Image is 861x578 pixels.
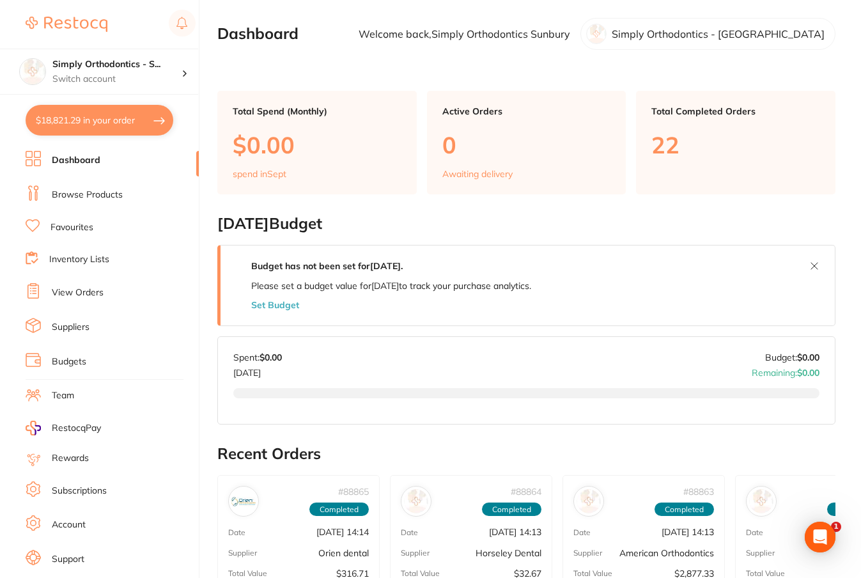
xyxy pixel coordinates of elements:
[746,569,785,578] p: Total Value
[651,106,820,116] p: Total Completed Orders
[309,503,369,517] span: Completed
[359,28,570,40] p: Welcome back, Simply Orthodontics Sunbury
[26,105,173,136] button: $18,821.29 in your order
[251,281,531,291] p: Please set a budget value for [DATE] to track your purchase analytics.
[52,321,89,334] a: Suppliers
[52,485,107,497] a: Subscriptions
[752,363,819,378] p: Remaining:
[50,221,93,234] a: Favourites
[251,260,403,272] strong: Budget has not been set for [DATE] .
[233,106,401,116] p: Total Spend (Monthly)
[662,527,714,537] p: [DATE] 14:13
[797,367,819,379] strong: $0.00
[52,58,182,71] h4: Simply Orthodontics - Sunbury
[573,569,612,578] p: Total Value
[573,528,591,537] p: Date
[217,91,417,194] a: Total Spend (Monthly)$0.00spend inSept
[404,489,428,513] img: Horseley Dental
[746,549,775,558] p: Supplier
[52,553,84,566] a: Support
[228,569,267,578] p: Total Value
[831,522,841,532] span: 1
[228,528,245,537] p: Date
[52,286,104,299] a: View Orders
[401,569,440,578] p: Total Value
[52,452,89,465] a: Rewards
[318,548,369,558] p: Orien dental
[805,522,835,552] div: Open Intercom Messenger
[482,503,541,517] span: Completed
[26,10,107,39] a: Restocq Logo
[20,59,45,84] img: Simply Orthodontics - Sunbury
[612,28,825,40] p: Simply Orthodontics - [GEOGRAPHIC_DATA]
[233,352,282,363] p: Spent:
[217,445,835,463] h2: Recent Orders
[233,132,401,158] p: $0.00
[217,215,835,233] h2: [DATE] Budget
[52,73,182,86] p: Switch account
[797,352,819,363] strong: $0.00
[260,352,282,363] strong: $0.00
[49,253,109,266] a: Inventory Lists
[52,519,86,531] a: Account
[401,549,430,558] p: Supplier
[52,189,123,201] a: Browse Products
[619,548,714,558] p: American Orthodontics
[683,487,714,497] p: # 88863
[489,527,541,537] p: [DATE] 14:13
[26,17,107,32] img: Restocq Logo
[746,528,763,537] p: Date
[577,489,601,513] img: American Orthodontics
[476,548,541,558] p: Horseley Dental
[427,91,626,194] a: Active Orders0Awaiting delivery
[338,487,369,497] p: # 88865
[765,352,819,363] p: Budget:
[442,106,611,116] p: Active Orders
[26,421,101,435] a: RestocqPay
[52,355,86,368] a: Budgets
[52,422,101,435] span: RestocqPay
[651,132,820,158] p: 22
[442,169,513,179] p: Awaiting delivery
[401,528,418,537] p: Date
[52,389,74,402] a: Team
[655,503,714,517] span: Completed
[231,489,256,513] img: Orien dental
[316,527,369,537] p: [DATE] 14:14
[511,487,541,497] p: # 88864
[217,25,299,43] h2: Dashboard
[442,132,611,158] p: 0
[233,169,286,179] p: spend in Sept
[26,421,41,435] img: RestocqPay
[52,154,100,167] a: Dashboard
[573,549,602,558] p: Supplier
[233,363,282,378] p: [DATE]
[251,300,299,310] button: Set Budget
[228,549,257,558] p: Supplier
[749,489,773,513] img: Orthomax
[636,91,835,194] a: Total Completed Orders22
